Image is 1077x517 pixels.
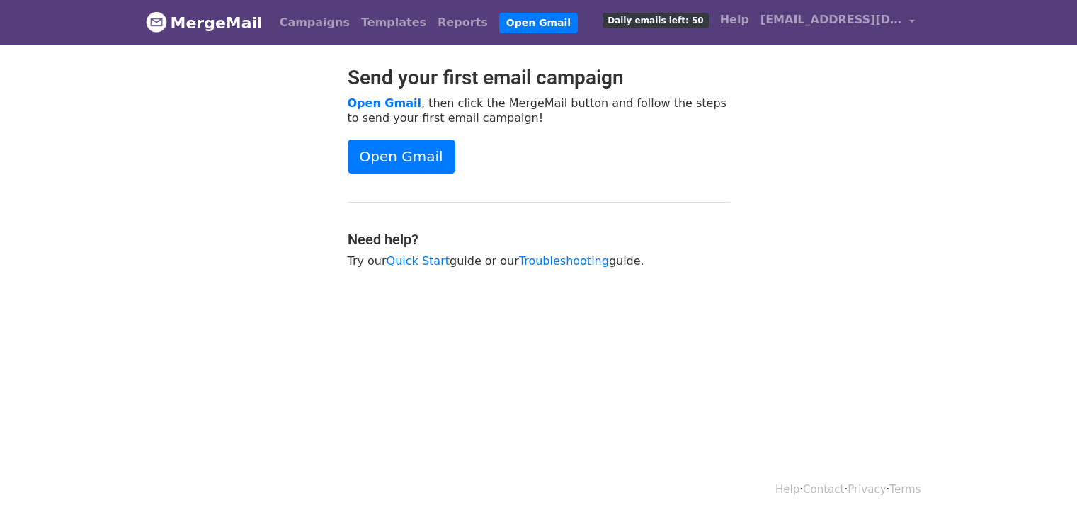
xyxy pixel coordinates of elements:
[348,96,730,125] p: , then click the MergeMail button and follow the steps to send your first email campaign!
[755,6,921,39] a: [EMAIL_ADDRESS][DOMAIN_NAME]
[597,6,714,34] a: Daily emails left: 50
[348,140,455,174] a: Open Gmail
[355,8,432,37] a: Templates
[348,231,730,248] h4: Need help?
[603,13,708,28] span: Daily emails left: 50
[848,483,886,496] a: Privacy
[348,66,730,90] h2: Send your first email campaign
[499,13,578,33] a: Open Gmail
[889,483,921,496] a: Terms
[387,254,450,268] a: Quick Start
[432,8,494,37] a: Reports
[348,96,421,110] a: Open Gmail
[348,254,730,268] p: Try our guide or our guide.
[760,11,902,28] span: [EMAIL_ADDRESS][DOMAIN_NAME]
[519,254,609,268] a: Troubleshooting
[146,11,167,33] img: MergeMail logo
[146,8,263,38] a: MergeMail
[714,6,755,34] a: Help
[803,483,844,496] a: Contact
[274,8,355,37] a: Campaigns
[775,483,799,496] a: Help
